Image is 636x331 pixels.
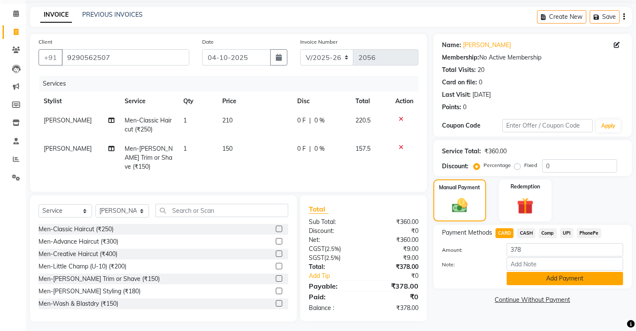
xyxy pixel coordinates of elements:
div: ₹0 [364,227,425,236]
span: CASH [517,228,535,238]
img: _cash.svg [447,197,472,215]
span: Men-Classic Haircut (₹250) [125,116,172,133]
div: Men-[PERSON_NAME] Styling (₹180) [39,287,140,296]
div: Discount: [442,162,469,171]
label: Amount: [436,246,500,254]
th: Action [390,92,418,111]
label: Redemption [511,183,540,191]
label: Percentage [484,161,511,169]
span: CGST [309,245,325,253]
div: Service Total: [442,147,481,156]
span: Total [309,205,328,214]
span: 0 F [297,116,306,125]
div: Men-Advance Haircut (₹300) [39,237,118,246]
div: 0 [463,103,466,112]
span: Men-[PERSON_NAME] Trim or Shave (₹150) [125,145,173,170]
div: ₹9.00 [364,245,425,253]
span: 220.5 [355,116,370,124]
span: 1 [183,116,187,124]
div: ₹9.00 [364,253,425,262]
span: Payment Methods [442,228,492,237]
input: Amount [507,243,623,256]
span: | [309,116,311,125]
th: Disc [292,92,350,111]
div: Total: [302,262,364,271]
a: PREVIOUS INVOICES [82,11,143,18]
a: Continue Without Payment [435,295,630,304]
label: Note: [436,261,500,268]
th: Total [350,92,390,111]
div: 0 [479,78,482,87]
th: Service [119,92,178,111]
div: Paid: [302,292,364,302]
div: Membership: [442,53,479,62]
a: [PERSON_NAME] [463,41,511,50]
span: SGST [309,254,324,262]
span: [PERSON_NAME] [44,145,92,152]
label: Client [39,38,52,46]
div: No Active Membership [442,53,623,62]
div: ₹360.00 [364,218,425,227]
input: Search by Name/Mobile/Email/Code [62,49,189,66]
div: Balance : [302,304,364,313]
div: Last Visit: [442,90,471,99]
div: Name: [442,41,461,50]
input: Search or Scan [155,204,288,217]
div: Net: [302,236,364,245]
input: Enter Offer / Coupon Code [502,119,593,132]
span: PhonePe [577,228,601,238]
div: Men-[PERSON_NAME] Trim or Shave (₹150) [39,274,160,283]
div: ₹378.00 [364,304,425,313]
div: ( ) [302,245,364,253]
div: Sub Total: [302,218,364,227]
div: Men-Classic Haircut (₹250) [39,225,113,234]
th: Qty [178,92,217,111]
label: Manual Payment [439,184,480,191]
span: CARD [496,228,514,238]
span: 2.5% [326,245,339,252]
button: Apply [596,119,621,132]
th: Stylist [39,92,119,111]
div: Men-Wash & Blastdry (₹150) [39,299,118,308]
div: Card on file: [442,78,477,87]
span: [PERSON_NAME] [44,116,92,124]
label: Invoice Number [300,38,337,46]
div: Men-Little Champ (U-10) (₹200) [39,262,126,271]
a: Add Tip [302,271,374,280]
label: Date [202,38,214,46]
span: | [309,144,311,153]
th: Price [217,92,292,111]
span: 0 % [314,116,325,125]
span: 1 [183,145,187,152]
div: Services [39,76,425,92]
span: 0 F [297,144,306,153]
div: ₹360.00 [364,236,425,245]
div: ( ) [302,253,364,262]
img: _gift.svg [512,196,538,216]
div: ₹0 [374,271,425,280]
a: INVOICE [40,7,72,23]
span: 0 % [314,144,325,153]
button: Create New [537,10,586,24]
div: Total Visits: [442,66,476,75]
div: ₹0 [364,292,425,302]
input: Add Note [507,257,623,271]
div: Discount: [302,227,364,236]
span: 157.5 [355,145,370,152]
label: Fixed [524,161,537,169]
div: 20 [478,66,484,75]
button: Save [590,10,620,24]
div: [DATE] [472,90,491,99]
span: Comp [539,228,557,238]
button: +91 [39,49,63,66]
button: Add Payment [507,272,623,285]
span: 150 [222,145,233,152]
div: Points: [442,103,461,112]
div: ₹378.00 [364,262,425,271]
div: Coupon Code [442,121,502,130]
div: Men-Creative Haircut (₹400) [39,250,117,259]
span: 210 [222,116,233,124]
span: UPI [560,228,573,238]
div: ₹360.00 [484,147,507,156]
span: 2.5% [326,254,339,261]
